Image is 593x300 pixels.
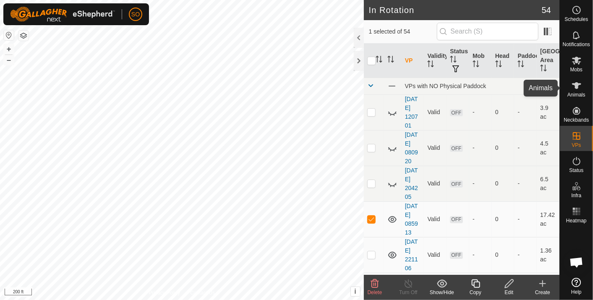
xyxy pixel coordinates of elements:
[450,57,457,64] p-sorticon: Activate to sort
[495,62,502,68] p-sorticon: Activate to sort
[387,57,394,64] p-sorticon: Activate to sort
[473,62,479,68] p-sorticon: Activate to sort
[473,108,489,117] div: -
[4,44,14,54] button: +
[492,44,515,78] th: Head
[402,44,424,78] th: VP
[450,216,462,223] span: OFF
[560,274,593,298] a: Help
[514,201,537,237] td: -
[570,67,583,72] span: Mobs
[369,5,542,15] h2: In Rotation
[566,218,587,223] span: Heatmap
[469,44,492,78] th: Mob
[492,94,515,130] td: 0
[424,44,447,78] th: Validity
[537,166,559,201] td: 6.5 ac
[526,289,559,296] div: Create
[514,237,537,273] td: -
[4,30,14,40] button: Reset Map
[537,44,559,78] th: [GEOGRAPHIC_DATA] Area
[368,290,382,295] span: Delete
[405,238,418,271] a: [DATE] 221106
[190,289,215,297] a: Contact Us
[447,44,469,78] th: Status
[4,55,14,65] button: –
[564,250,589,275] div: Open chat
[425,289,459,296] div: Show/Hide
[517,62,524,68] p-sorticon: Activate to sort
[473,215,489,224] div: -
[537,237,559,273] td: 1.36 ac
[492,166,515,201] td: 0
[514,130,537,166] td: -
[437,23,538,40] input: Search (S)
[459,289,492,296] div: Copy
[427,62,434,68] p-sorticon: Activate to sort
[537,94,559,130] td: 3.9 ac
[10,7,115,22] img: Gallagher Logo
[405,167,418,200] a: [DATE] 204205
[405,203,418,236] a: [DATE] 085913
[424,237,447,273] td: Valid
[354,288,356,295] span: i
[376,57,382,64] p-sorticon: Activate to sort
[351,287,360,296] button: i
[405,96,418,129] a: [DATE] 120701
[131,10,140,19] span: SO
[492,237,515,273] td: 0
[424,166,447,201] td: Valid
[564,17,588,22] span: Schedules
[571,193,581,198] span: Infra
[492,289,526,296] div: Edit
[492,201,515,237] td: 0
[424,201,447,237] td: Valid
[392,289,425,296] div: Turn Off
[540,66,547,73] p-sorticon: Activate to sort
[542,4,551,16] span: 54
[473,143,489,152] div: -
[450,252,462,259] span: OFF
[492,130,515,166] td: 0
[18,31,29,41] button: Map Layers
[369,27,437,36] span: 1 selected of 54
[537,201,559,237] td: 17.42 ac
[450,145,462,152] span: OFF
[564,117,589,123] span: Neckbands
[473,250,489,259] div: -
[571,290,582,295] span: Help
[572,143,581,148] span: VPs
[405,131,418,164] a: [DATE] 080920
[563,42,590,47] span: Notifications
[405,83,556,89] div: VPs with NO Physical Paddock
[569,168,583,173] span: Status
[567,92,585,97] span: Animals
[514,44,537,78] th: Paddock
[450,109,462,116] span: OFF
[450,180,462,188] span: OFF
[514,166,537,201] td: -
[473,179,489,188] div: -
[514,94,537,130] td: -
[424,94,447,130] td: Valid
[149,289,180,297] a: Privacy Policy
[537,130,559,166] td: 4.5 ac
[424,130,447,166] td: Valid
